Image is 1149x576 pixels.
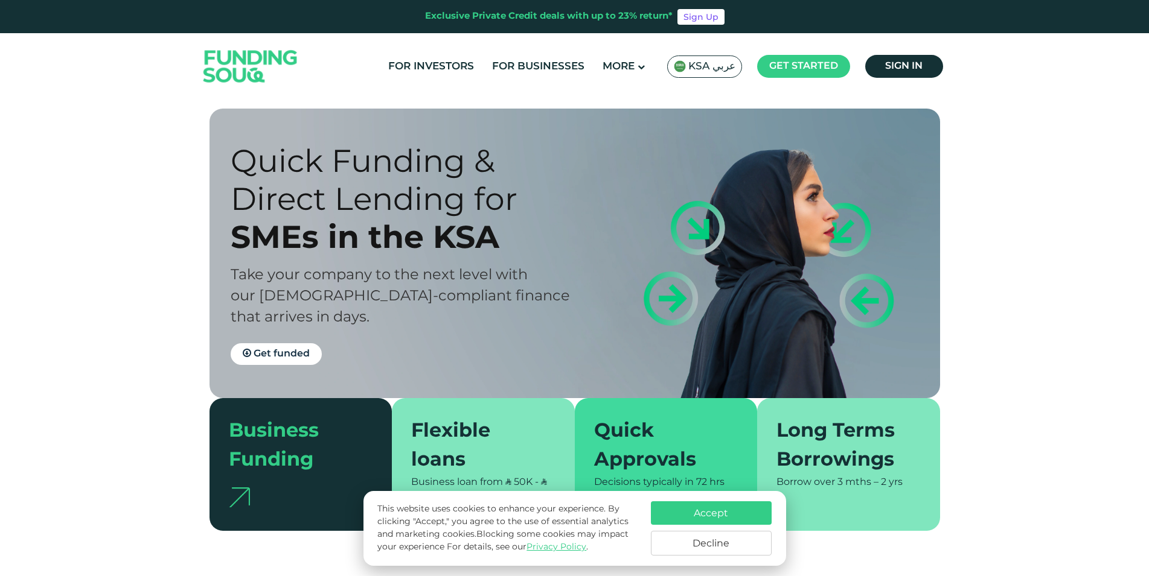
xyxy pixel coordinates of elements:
[696,478,725,487] span: 72 hrs
[526,543,586,551] a: Privacy Policy
[776,417,906,475] div: Long Terms Borrowings
[231,343,322,365] a: Get funded
[385,57,477,77] a: For Investors
[865,55,943,78] a: Sign in
[254,349,310,358] span: Get funded
[425,10,673,24] div: Exclusive Private Credit deals with up to 23% return*
[411,417,541,475] div: Flexible loans
[411,478,503,487] span: Business loan from
[377,503,638,554] p: This website uses cookies to enhance your experience. By clicking "Accept," you agree to the use ...
[651,501,772,525] button: Accept
[674,60,686,72] img: SA Flag
[776,478,835,487] span: Borrow over
[231,218,596,256] div: SMEs in the KSA
[594,478,694,487] span: Decisions typically in
[229,417,359,475] div: Business Funding
[603,62,635,72] span: More
[837,478,903,487] span: 3 mths – 2 yrs
[489,57,587,77] a: For Businesses
[377,530,629,551] span: Blocking some cookies may impact your experience
[688,60,735,74] span: KSA عربي
[191,36,310,97] img: Logo
[231,268,570,324] span: Take your company to the next level with our [DEMOGRAPHIC_DATA]-compliant finance that arrives in...
[231,142,596,218] div: Quick Funding & Direct Lending for
[769,62,838,71] span: Get started
[885,62,923,71] span: Sign in
[229,487,250,507] img: arrow
[651,531,772,555] button: Decline
[594,417,724,475] div: Quick Approvals
[447,543,588,551] span: For details, see our .
[677,9,725,25] a: Sign Up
